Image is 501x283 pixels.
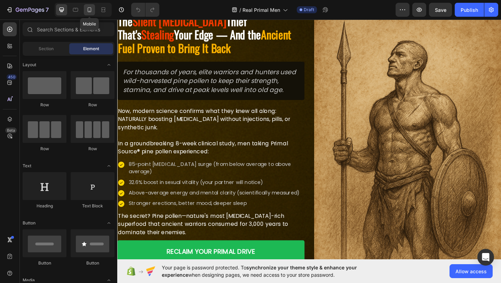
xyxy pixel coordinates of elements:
[23,260,66,266] div: Button
[83,46,99,52] span: Element
[435,7,446,13] span: Save
[23,62,36,68] span: Layout
[3,3,52,17] button: 7
[103,217,114,229] span: Toggle open
[304,7,314,13] span: Draft
[450,264,493,278] button: Allow access
[23,220,35,226] span: Button
[39,46,54,52] span: Section
[71,203,114,209] div: Text Block
[7,74,17,80] div: 450
[12,174,202,182] p: 32.6% boost in sexual vitality (your partner will notice)
[23,146,66,152] div: Row
[23,203,66,209] div: Heading
[23,102,66,108] div: Row
[12,197,202,205] p: Stronger erections, better mood, deeper sleep
[12,155,202,170] p: 85-point [MEDICAL_DATA] surge (from below average to above average)
[71,146,114,152] div: Row
[6,53,197,82] p: For thousands of years, elite warriors and hunters used wild-harvested pine pollen to keep their ...
[239,6,241,14] span: /
[54,248,150,259] p: RECLAIM YOUR PRIMAL DRIVE
[455,268,487,275] span: Allow access
[131,3,159,17] div: Undo/Redo
[23,163,31,169] span: Text
[103,59,114,70] span: Toggle open
[5,128,17,133] div: Beta
[117,18,501,260] iframe: Design area
[26,8,62,26] span: Stealing
[103,160,114,171] span: Toggle open
[1,96,203,132] p: Now, modern science confirms what they knew all along: NATURALLY boosting [MEDICAL_DATA] without ...
[1,8,189,41] span: Ancient Fuel Proven to Bring It Back
[162,265,357,278] span: synchronize your theme style & enhance your experience
[242,6,280,14] span: Real Primal Men
[23,22,114,36] input: Search Sections & Elements
[455,3,484,17] button: Publish
[1,211,203,237] p: The secret? Pine pollen—nature's most [MEDICAL_DATA]-rich superfood that ancient warriors consume...
[429,3,452,17] button: Save
[477,249,494,266] div: Open Intercom Messenger
[71,260,114,266] div: Button
[12,186,202,193] p: Above-average energy and mental clarity (scientifically measured)
[1,132,203,150] p: In a groundbreaking 8-week clinical study, men taking Primal Source® pine pollen experienced:
[162,264,384,278] span: Your page is password protected. To when designing pages, we need access to your store password.
[71,102,114,108] div: Row
[461,6,478,14] div: Publish
[46,6,49,14] p: 7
